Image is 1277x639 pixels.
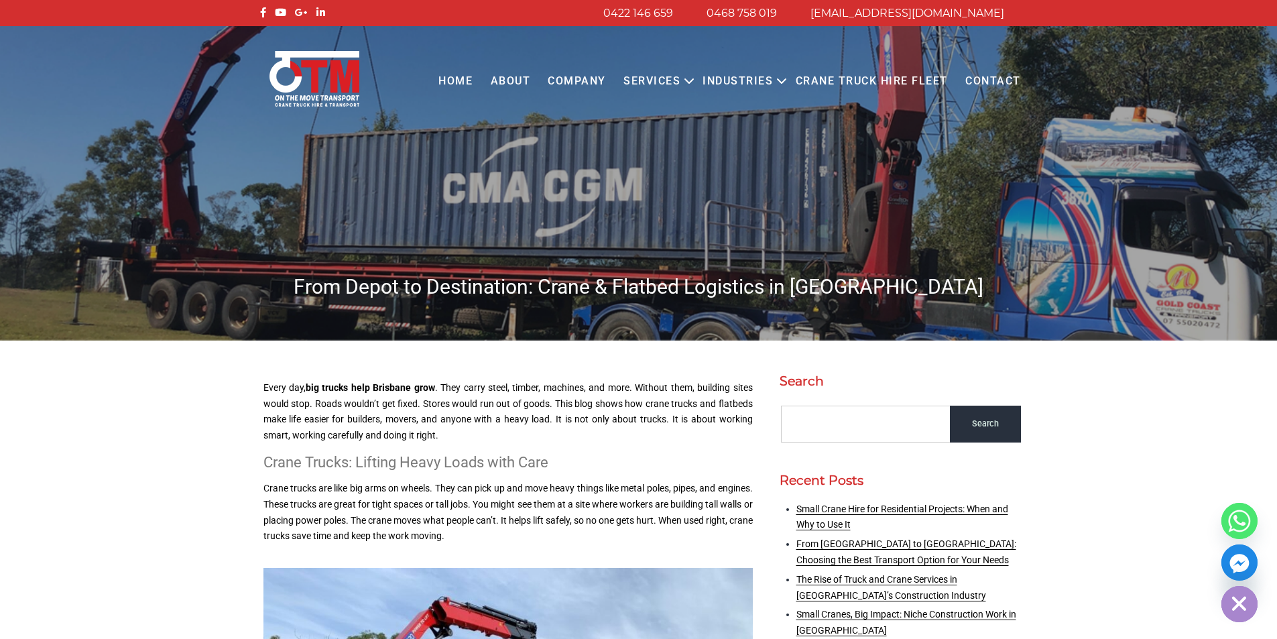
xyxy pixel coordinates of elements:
[694,63,782,100] a: Industries
[263,454,753,471] h2: Crane Trucks: Lifting Heavy Loads with Care
[780,473,1021,488] h2: Recent Posts
[796,609,1016,636] a: Small Cranes, Big Impact: Niche Construction Work in [GEOGRAPHIC_DATA]
[615,63,689,100] a: Services
[257,274,1021,300] h1: From Depot to Destination: Crane & Flatbed Logistics in [GEOGRAPHIC_DATA]
[796,574,986,601] a: The Rise of Truck and Crane Services in [GEOGRAPHIC_DATA]’s Construction Industry
[481,63,539,100] a: About
[263,380,753,444] p: Every day, . They carry steel, timber, machines, and more. Without them, building sites would sto...
[707,7,777,19] a: 0468 758 019
[950,406,1021,443] input: Search
[810,7,1004,19] a: [EMAIL_ADDRESS][DOMAIN_NAME]
[1221,503,1258,539] a: Whatsapp
[796,504,1008,530] a: Small Crane Hire for Residential Projects: When and Why to Use It
[539,63,615,100] a: COMPANY
[603,7,673,19] a: 0422 146 659
[780,373,1021,389] h2: Search
[786,63,956,100] a: Crane Truck Hire Fleet
[957,63,1030,100] a: Contact
[796,538,1016,565] a: From [GEOGRAPHIC_DATA] to [GEOGRAPHIC_DATA]: Choosing the Best Transport Option for Your Needs
[1221,544,1258,581] a: Facebook_Messenger
[306,382,435,393] a: big trucks help Brisbane grow
[263,481,753,544] p: Crane trucks are like big arms on wheels. They can pick up and move heavy things like metal poles...
[267,50,362,108] img: Otmtransport
[430,63,481,100] a: Home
